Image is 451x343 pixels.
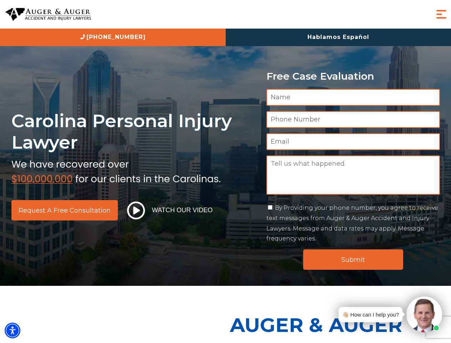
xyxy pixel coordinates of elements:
[125,201,215,220] button: Watch Our Video
[434,7,449,21] button: Menu
[266,204,438,242] label: By Providing your phone number, you agree to receive text messages from Auger & Auger Accident an...
[5,323,20,338] div: Accessibility Menu
[266,111,440,128] input: Phone Number
[19,207,111,214] span: Request a Free Consultation
[266,133,440,150] input: Email
[5,8,91,21] img: Auger & Auger Accident and Injury Lawyers Logo
[406,297,442,332] img: Intaker widget Avatar
[11,200,118,220] a: Request a Free Consultation
[303,249,403,270] input: Submit
[342,310,399,319] div: 👋🏼 How can I help you?
[11,157,221,184] img: sub text
[230,307,447,343] p: Auger & Auger
[11,110,258,153] h1: Carolina Personal Injury Lawyer
[266,89,440,106] input: Name
[266,71,440,82] p: Free Case Evaluation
